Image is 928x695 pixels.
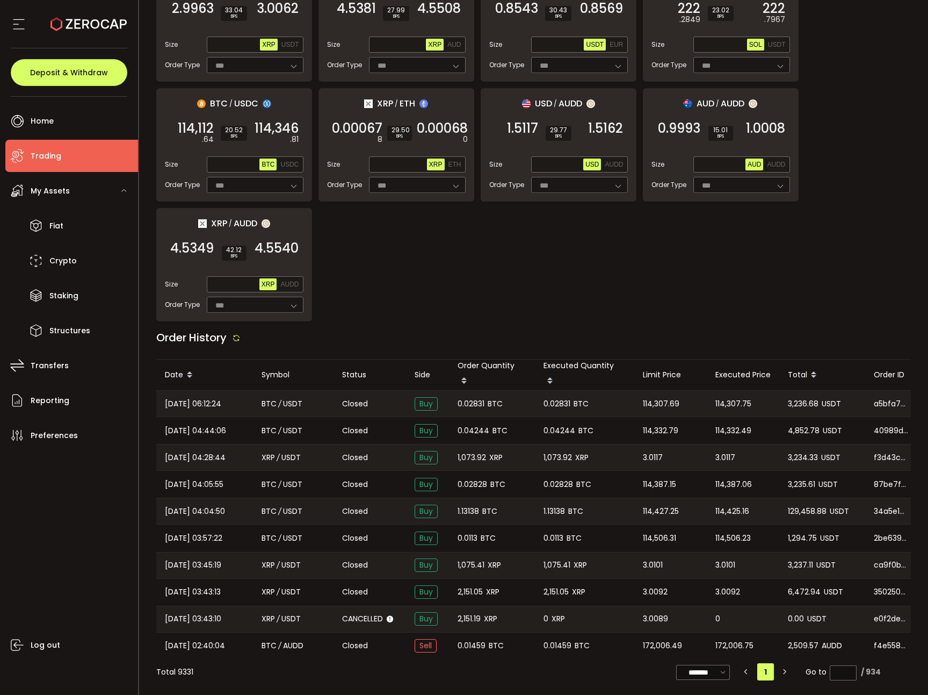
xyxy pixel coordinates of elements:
[31,393,69,409] span: Reporting
[821,452,840,464] span: USDT
[262,505,277,518] span: BTC
[165,505,225,518] span: [DATE] 04:04:50
[262,41,275,48] span: XRP
[178,123,214,134] span: 114,112
[490,478,505,491] span: BTC
[458,532,477,544] span: 0.0113
[748,161,761,168] span: AUD
[716,99,719,109] em: /
[489,60,524,70] span: Order Type
[488,559,501,571] span: XRP
[588,123,623,134] span: 1.5162
[332,123,382,134] span: 0.00067
[342,586,368,598] span: Closed
[446,159,463,170] button: ETH
[49,323,90,339] span: Structures
[643,532,676,544] span: 114,506.31
[764,14,785,25] em: .7967
[172,3,214,14] span: 2.9963
[280,161,299,168] span: USDC
[229,99,233,109] em: /
[283,532,302,544] span: USDT
[788,452,818,464] span: 3,234.33
[574,398,589,410] span: BTC
[262,425,277,437] span: BTC
[11,59,127,86] button: Deposit & Withdraw
[874,560,908,571] span: ca9f0bb0-11ec-44d8-88de-96361e935d4c
[234,217,257,230] span: AUDD
[543,586,569,598] span: 2,151.05
[583,159,601,170] button: USD
[445,39,463,51] button: AUD
[31,358,69,374] span: Transfers
[823,425,842,437] span: USDT
[197,99,206,108] img: btc_portfolio.svg
[586,41,604,48] span: USDT
[607,39,625,51] button: EUR
[584,39,606,51] button: USDT
[643,586,668,598] span: 3.0092
[800,579,928,695] iframe: Chat Widget
[280,281,299,288] span: AUDD
[481,532,496,544] span: BTC
[543,452,572,464] span: 1,073.92
[458,398,484,410] span: 0.02831
[658,123,700,134] span: 0.9993
[262,478,277,491] span: BTC
[337,3,376,14] span: 4.5381
[559,97,582,110] span: AUDD
[575,640,590,652] span: BTC
[342,452,368,463] span: Closed
[788,532,817,544] span: 1,294.75
[458,478,487,491] span: 0.02828
[211,217,227,230] span: XRP
[165,452,226,464] span: [DATE] 04:28:44
[482,505,497,518] span: BTC
[165,398,221,410] span: [DATE] 06:12:24
[788,478,815,491] span: 3,235.61
[715,586,740,598] span: 3.0092
[684,99,692,108] img: aud_portfolio.svg
[715,478,752,491] span: 114,387.06
[226,247,242,253] span: 42.12
[489,452,503,464] span: XRP
[763,3,785,14] span: 222
[554,99,557,109] em: /
[585,161,599,168] span: USD
[788,640,818,652] span: 2,509.57
[342,533,368,544] span: Closed
[707,369,779,381] div: Executed Price
[721,97,744,110] span: AUDD
[458,505,479,518] span: 1.13138
[31,148,61,164] span: Trading
[198,219,207,228] img: xrp_portfolio.png
[489,180,524,190] span: Order Type
[610,41,623,48] span: EUR
[415,478,438,491] span: Buy
[262,613,275,625] span: XRP
[874,533,908,544] span: 2be63975-fa76-4612-87a6-cc5e4c1b996f
[342,640,368,651] span: Closed
[415,639,437,653] span: Sell
[586,99,595,108] img: zuPXiwguUFiBOIQyqLOiXsnnNitlx7q4LCwEbLHADjIpTka+Lip0HH8D0VTrd02z+wEAAAAASUVORK5CYII=
[262,161,274,168] span: BTC
[643,559,663,571] span: 3.0101
[229,219,232,228] em: /
[715,532,751,544] span: 114,506.23
[568,505,583,518] span: BTC
[715,425,751,437] span: 114,332.49
[679,14,700,25] em: .2849
[574,559,587,571] span: XRP
[766,39,788,51] button: USDT
[378,134,382,145] em: 8
[277,586,280,598] em: /
[259,278,277,290] button: XRP
[643,613,668,625] span: 3.0089
[822,398,841,410] span: USDT
[165,559,221,571] span: [DATE] 03:45:19
[535,360,634,390] div: Executed Quantity
[281,586,301,598] span: USDT
[458,452,486,464] span: 1,073.92
[283,425,302,437] span: USDT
